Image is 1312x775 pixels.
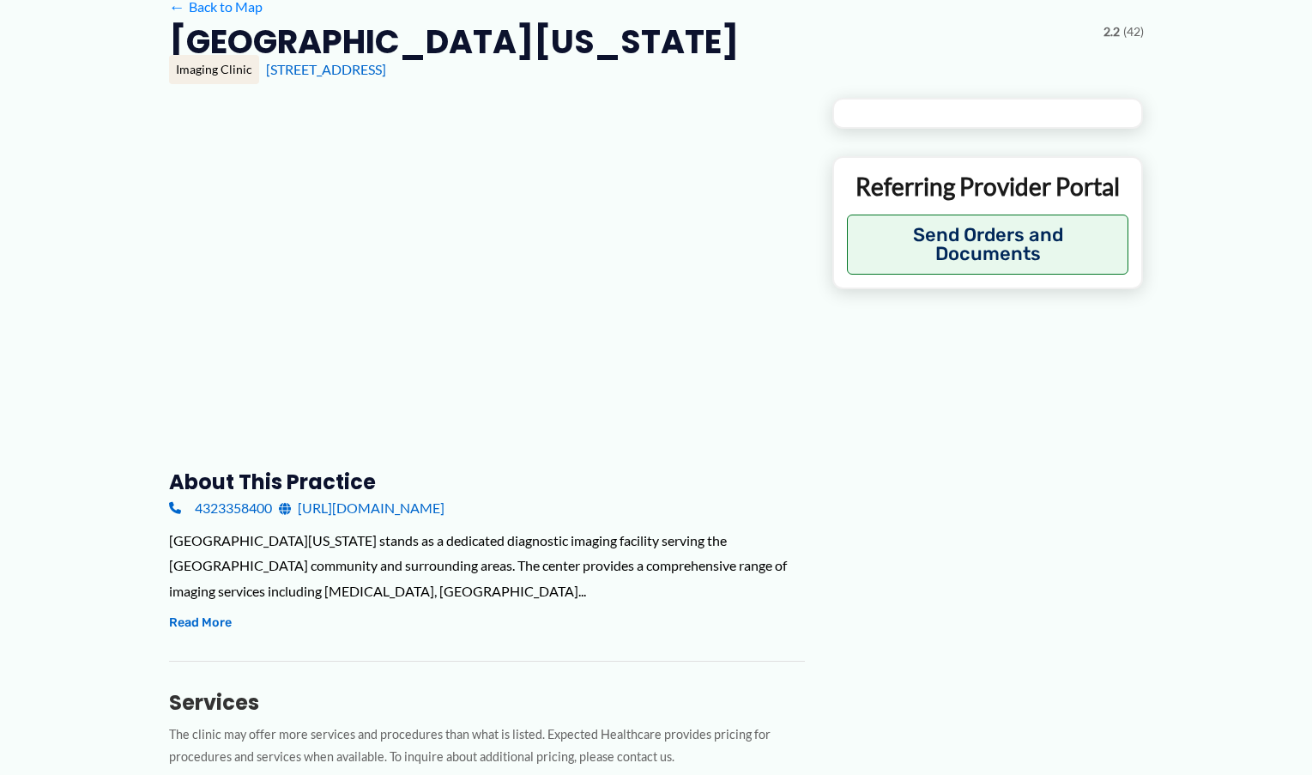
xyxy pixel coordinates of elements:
[847,171,1129,202] p: Referring Provider Portal
[266,61,386,77] a: [STREET_ADDRESS]
[169,21,739,63] h2: [GEOGRAPHIC_DATA][US_STATE]
[169,689,805,716] h3: Services
[1103,21,1120,43] span: 2.2
[169,55,259,84] div: Imaging Clinic
[279,495,444,521] a: [URL][DOMAIN_NAME]
[169,528,805,604] div: [GEOGRAPHIC_DATA][US_STATE] stands as a dedicated diagnostic imaging facility serving the [GEOGRA...
[169,495,272,521] a: 4323358400
[169,613,232,633] button: Read More
[847,215,1129,275] button: Send Orders and Documents
[169,469,805,495] h3: About this practice
[169,724,805,770] p: The clinic may offer more services and procedures than what is listed. Expected Healthcare provid...
[1123,21,1144,43] span: (42)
